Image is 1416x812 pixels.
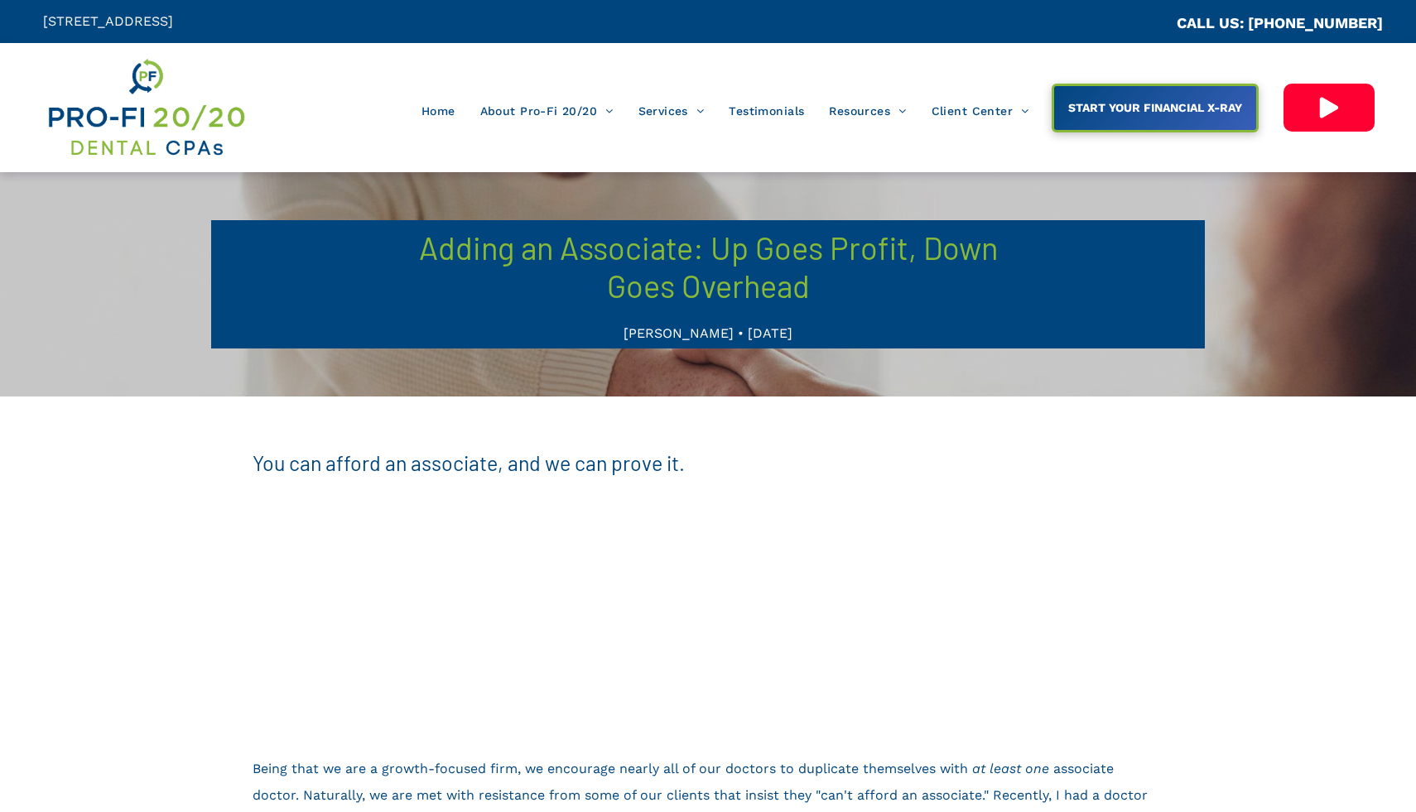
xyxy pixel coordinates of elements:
div: [PERSON_NAME] • [DATE] [400,319,1016,348]
span: at least one [972,761,1049,776]
span: You can afford an associate, and we can prove it. [253,450,685,475]
a: Client Center [919,95,1042,127]
iframe: YouTube video player [253,485,716,746]
a: Services [626,95,717,127]
h3: Adding an Associate: Up Goes Profit, Down Goes Overhead [400,227,1016,306]
span: Being that we are a growth-focused firm, we encourage nearly all of our doctors to duplicate them... [253,761,968,776]
a: Resources [816,95,918,127]
span: START YOUR FINANCIAL X-RAY [1062,93,1248,123]
a: CALL US: [PHONE_NUMBER] [1177,14,1383,31]
span: [STREET_ADDRESS] [43,13,173,29]
a: About Pro-Fi 20/20 [468,95,626,127]
a: Home [409,95,468,127]
img: Get Dental CPA Consulting, Bookkeeping, & Bank Loans [46,55,246,160]
a: Testimonials [716,95,816,127]
span: CA::CALLC [1106,16,1177,31]
a: START YOUR FINANCIAL X-RAY [1052,84,1259,132]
